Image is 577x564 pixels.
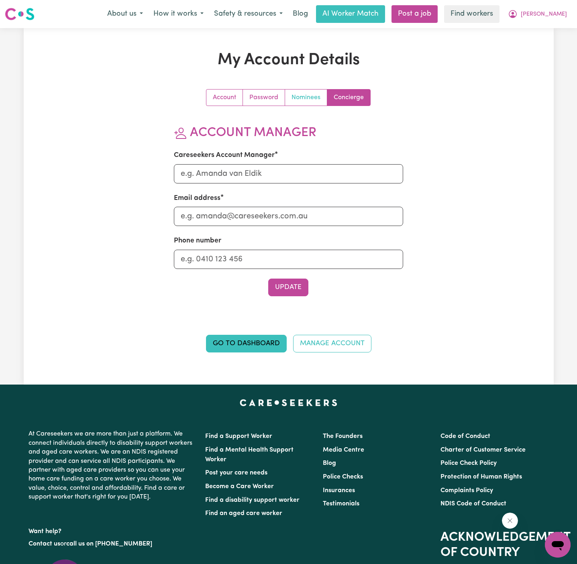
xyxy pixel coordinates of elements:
[323,487,355,494] a: Insurances
[102,6,148,22] button: About us
[440,460,497,466] a: Police Check Policy
[440,474,522,480] a: Protection of Human Rights
[440,501,506,507] a: NDIS Code of Conduct
[29,524,196,536] p: Want help?
[5,7,35,21] img: Careseekers logo
[205,433,272,440] a: Find a Support Worker
[174,236,221,246] label: Phone number
[502,513,518,529] iframe: Close message
[440,447,526,453] a: Charter of Customer Service
[174,207,403,226] input: e.g. amanda@careseekers.com.au
[503,6,572,22] button: My Account
[205,497,300,503] a: Find a disability support worker
[205,483,274,490] a: Become a Care Worker
[391,5,438,23] a: Post a job
[440,433,490,440] a: Code of Conduct
[174,150,275,161] label: Careseekers Account Manager
[205,447,294,463] a: Find a Mental Health Support Worker
[29,536,196,552] p: or
[545,532,571,558] iframe: Button to launch messaging window
[323,447,364,453] a: Media Centre
[206,335,287,352] a: Go to Dashboard
[5,6,49,12] span: Need any help?
[323,501,359,507] a: Testimonials
[444,5,500,23] a: Find workers
[174,125,403,140] h2: Account Manager
[240,399,337,405] a: Careseekers home page
[205,510,282,517] a: Find an aged care worker
[243,90,285,106] a: Update your password
[209,6,288,22] button: Safety & resources
[148,6,209,22] button: How it works
[293,335,371,352] a: Manage Account
[174,250,403,269] input: e.g. 0410 123 456
[521,10,567,19] span: [PERSON_NAME]
[327,90,370,106] a: Update account manager
[323,460,336,466] a: Blog
[206,90,243,106] a: Update your account
[5,5,35,23] a: Careseekers logo
[440,487,493,494] a: Complaints Policy
[316,5,385,23] a: AI Worker Match
[323,433,363,440] a: The Founders
[323,474,363,480] a: Police Checks
[66,541,152,547] a: call us on [PHONE_NUMBER]
[117,51,461,70] h1: My Account Details
[29,541,60,547] a: Contact us
[174,164,403,183] input: e.g. Amanda van Eldik
[29,426,196,505] p: At Careseekers we are more than just a platform. We connect individuals directly to disability su...
[205,470,267,476] a: Post your care needs
[174,193,220,204] label: Email address
[288,5,313,23] a: Blog
[268,279,308,296] button: Update
[440,530,548,561] h2: Acknowledgement of Country
[285,90,327,106] a: Update your nominees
